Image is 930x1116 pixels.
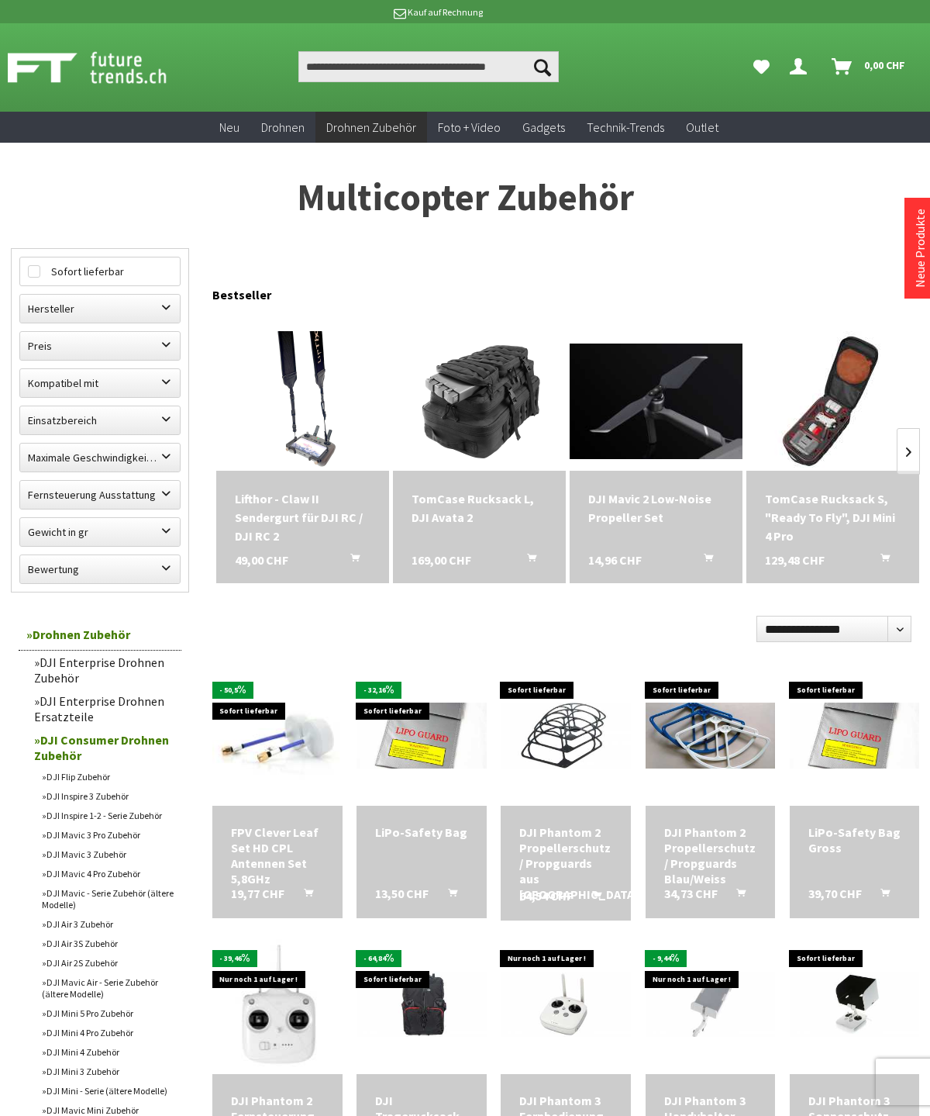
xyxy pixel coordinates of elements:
[427,112,511,143] a: Foto + Video
[588,489,724,527] a: DJI Mavic 2 Low-Noise Propeller Set 14,96 CHF In den Warenkorb
[34,806,181,825] a: DJI Inspire 1-2 - Serie Zubehör
[912,209,928,288] a: Neue Produkte
[298,51,559,82] input: Produkt, Marke, Kategorie, EAN, Artikelnummer…
[356,972,486,1037] img: DJI Tragerucksack für Phantom-Serie
[231,824,323,886] a: FPV Clever Leaf Set HD CPL Antennen Set 5,8GHz 19,77 CHF In den Warenkorb
[34,883,181,914] a: DJI Mavic - Serie Zubehör (ältere Modelle)
[412,551,471,569] span: 169,00 CHF
[675,112,729,143] a: Outlet
[501,703,630,768] img: DJI Phantom 2 Propellerschutz / Propguards aus Karbon
[8,48,201,87] img: Shop Futuretrends - zur Startseite wechseln
[765,551,825,569] span: 129,48 CHF
[522,119,565,135] span: Gadgets
[34,1081,181,1100] a: DJI Mini - Serie (ältere Modelle)
[412,489,547,527] div: TomCase Rucksack L, DJI Avata 2
[285,886,322,906] button: In den Warenkorb
[763,331,902,471] img: TomCase Rucksack S, "Ready To Fly", DJI Mini 4 Pro
[808,824,901,855] a: LiPo-Safety Bag Gross 39,70 CHF In den Warenkorb
[235,551,288,569] span: 49,00 CHF
[20,444,180,472] label: Maximale Geschwindigkeit in km/h
[34,1062,181,1081] a: DJI Mini 3 Zubehör
[686,119,718,135] span: Outlet
[250,112,315,143] a: Drohnen
[20,481,180,509] label: Fernsteuerung Ausstattung
[34,1023,181,1042] a: DJI Mini 4 Pro Zubehör
[825,51,913,82] a: Warenkorb
[34,845,181,864] a: DJI Mavic 3 Zubehör
[790,972,919,1037] img: DJI Phantom 3 Sonnenschutz (Tablet)
[808,886,862,901] span: 39,70 CHF
[519,824,611,902] div: DJI Phantom 2 Propellerschutz / Propguards aus [GEOGRAPHIC_DATA]
[315,112,427,143] a: Drohnen Zubehör
[864,53,905,78] span: 0,00 CHF
[765,489,901,545] div: TomCase Rucksack S, "Ready To Fly", DJI Mini 4 Pro
[588,489,724,527] div: DJI Mavic 2 Low-Noise Propeller Set
[508,551,546,571] button: In den Warenkorb
[501,972,630,1037] img: DJI Phantom 3 Fernbedienung
[34,973,181,1004] a: DJI Mavic Air - Serie Zubehör (ältere Modelle)
[11,178,919,217] h1: Multicopter Zubehör
[438,119,501,135] span: Foto + Video
[587,119,664,135] span: Technik-Trends
[375,824,467,840] a: LiPo-Safety Bag 13,50 CHF In den Warenkorb
[212,939,342,1069] img: DJI Phantom 2 Fernsteuerung V2
[664,886,718,901] span: 34,73 CHF
[718,886,755,906] button: In den Warenkorb
[20,257,180,285] label: Sofort lieferbar
[34,786,181,806] a: DJI Inspire 3 Zubehör
[212,271,919,310] div: Bestseller
[790,703,919,768] img: LiPo-Safety Bag Gross
[20,332,180,360] label: Preis
[519,824,611,902] a: DJI Phantom 2 Propellerschutz / Propguards aus [GEOGRAPHIC_DATA] 64,54 CHF In den Warenkorb
[646,972,775,1037] img: DJI Phantom 3 Handyhalter
[784,51,819,82] a: Dein Konto
[646,703,775,768] img: DJI Phantom 2 Propellerschutz / Propguards Blau/Weiss
[34,864,181,883] a: DJI Mavic 4 Pro Zubehör
[356,703,486,768] img: LiPo-Safety Bag
[231,886,284,901] span: 19,77 CHF
[219,119,239,135] span: Neu
[34,914,181,934] a: DJI Air 3 Zubehör
[20,369,180,397] label: Kompatibel mit
[261,119,305,135] span: Drohnen
[34,767,181,786] a: DJI Flip Zubehör
[26,689,181,728] a: DJI Enterprise Drohnen Ersatzteile
[231,824,323,886] div: FPV Clever Leaf Set HD CPL Antennen Set 5,8GHz
[409,331,549,471] img: TomCase Rucksack L, DJI Avata 2
[526,51,559,82] button: Suchen
[862,886,899,906] button: In den Warenkorb
[20,295,180,323] label: Hersteller
[34,825,181,845] a: DJI Mavic 3 Pro Zubehör
[26,728,181,767] a: DJI Consumer Drohnen Zubehör
[34,953,181,973] a: DJI Air 2S Zubehör
[746,51,777,82] a: Meine Favoriten
[212,671,342,800] img: FPV Clever Leaf Set HD CPL Antennen Set 5,8GHz
[375,824,467,840] div: LiPo-Safety Bag
[235,489,370,545] div: Lifthor - Claw II Sendergurt für DJI RC / DJI RC 2
[765,489,901,545] a: TomCase Rucksack S, "Ready To Fly", DJI Mini 4 Pro 129,48 CHF In den Warenkorb
[235,489,370,545] a: Lifthor - Claw II Sendergurt für DJI RC / DJI RC 2 49,00 CHF In den Warenkorb
[251,331,353,471] img: Lifthor - Claw II Sendergurt für DJI RC / DJI RC 2
[34,934,181,953] a: DJI Air 3S Zubehör
[808,824,901,855] div: LiPo-Safety Bag Gross
[664,824,756,886] div: DJI Phantom 2 Propellerschutz / Propguards Blau/Weiss
[208,112,250,143] a: Neu
[20,406,180,434] label: Einsatzbereich
[685,551,722,571] button: In den Warenkorb
[412,489,547,527] a: TomCase Rucksack L, DJI Avata 2 169,00 CHF In den Warenkorb
[34,1004,181,1023] a: DJI Mini 5 Pro Zubehör
[20,518,180,546] label: Gewicht in gr
[862,551,899,571] button: In den Warenkorb
[20,555,180,583] label: Bewertung
[375,886,429,901] span: 13,50 CHF
[519,888,573,904] span: 64,54 CHF
[19,619,181,651] a: Drohnen Zubehör
[34,1042,181,1062] a: DJI Mini 4 Zubehör
[588,551,642,569] span: 14,96 CHF
[326,119,416,135] span: Drohnen Zubehör
[332,551,369,571] button: In den Warenkorb
[576,112,675,143] a: Technik-Trends
[664,824,756,886] a: DJI Phantom 2 Propellerschutz / Propguards Blau/Weiss 34,73 CHF In den Warenkorb
[573,888,611,908] button: In den Warenkorb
